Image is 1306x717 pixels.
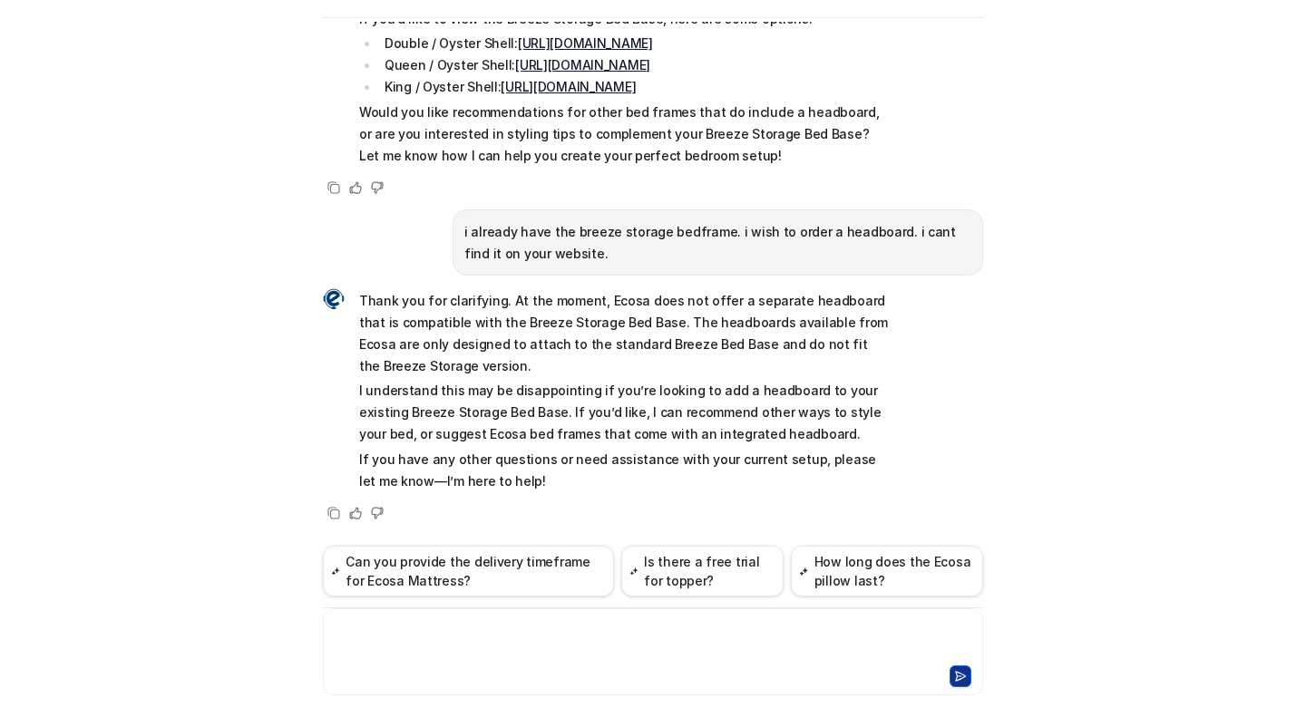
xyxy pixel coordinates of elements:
button: Is there a free trial for topper? [621,546,784,596]
li: Queen / Oyster Shell: [379,54,890,76]
button: Can you provide the delivery timeframe for Ecosa Mattress? [323,546,614,596]
p: i already have the breeze storage bedframe. i wish to order a headboard. i cant find it on your w... [464,221,971,265]
p: Thank you for clarifying. At the moment, Ecosa does not offer a separate headboard that is compat... [359,290,890,377]
li: King / Oyster Shell: [379,76,890,98]
a: [URL][DOMAIN_NAME] [518,35,653,51]
p: Would you like recommendations for other bed frames that do include a headboard, or are you inter... [359,102,890,167]
img: Widget [323,288,345,310]
p: If you have any other questions or need assistance with your current setup, please let me know—I’... [359,449,890,492]
p: I understand this may be disappointing if you’re looking to add a headboard to your existing Bree... [359,380,890,445]
button: How long does the Ecosa pillow last? [791,546,983,596]
a: [URL][DOMAIN_NAME] [501,79,636,94]
li: Double / Oyster Shell: [379,33,890,54]
a: [URL][DOMAIN_NAME] [515,57,650,73]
